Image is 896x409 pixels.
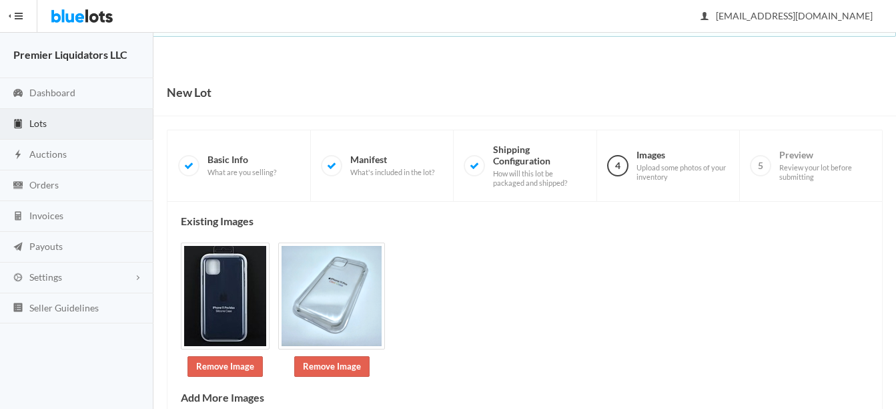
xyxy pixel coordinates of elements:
[181,392,869,404] h4: Add More Images
[29,179,59,190] span: Orders
[11,241,25,254] ion-icon: paper plane
[11,149,25,162] ion-icon: flash
[29,118,47,129] span: Lots
[278,243,385,350] img: 99b82426-8e67-45ee-ab66-a660fc531ed7-1755606591.png
[29,241,63,252] span: Payouts
[350,154,434,177] span: Manifest
[207,168,276,177] span: What are you selling?
[294,356,370,377] a: Remove Image
[181,243,270,350] img: 45c18544-9333-424c-afd8-9b55a0cde978-1755606159.jpg
[181,215,869,227] h4: Existing Images
[11,272,25,285] ion-icon: cog
[11,88,25,100] ion-icon: speedometer
[207,154,276,177] span: Basic Info
[167,82,211,102] h1: New Lot
[750,155,771,176] span: 5
[779,163,871,181] span: Review your lot before submitting
[11,211,25,223] ion-icon: calculator
[636,149,729,181] span: Images
[493,169,585,187] span: How will this lot be packaged and shipped?
[29,148,67,160] span: Auctions
[636,163,729,181] span: Upload some photos of your inventory
[11,180,25,192] ion-icon: cash
[607,155,628,176] span: 4
[698,11,711,23] ion-icon: person
[187,356,263,377] a: Remove Image
[29,302,99,313] span: Seller Guidelines
[701,10,873,21] span: [EMAIL_ADDRESS][DOMAIN_NAME]
[779,149,871,181] span: Preview
[13,48,127,61] strong: Premier Liquidators LLC
[11,302,25,315] ion-icon: list box
[493,144,585,188] span: Shipping Configuration
[350,168,434,177] span: What's included in the lot?
[11,118,25,131] ion-icon: clipboard
[29,271,62,283] span: Settings
[29,87,75,98] span: Dashboard
[29,210,63,221] span: Invoices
